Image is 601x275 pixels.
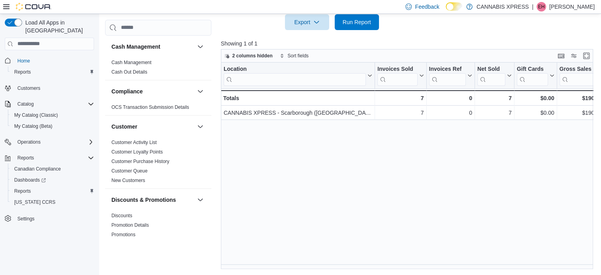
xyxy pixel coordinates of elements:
button: Settings [2,212,97,224]
span: OCS Transaction Submission Details [111,104,189,110]
button: Catalog [14,99,37,109]
div: Invoices Sold [377,65,417,73]
div: Customer [105,138,211,188]
button: Customer [196,122,205,131]
span: Load All Apps in [GEOGRAPHIC_DATA] [22,19,94,34]
span: Reports [11,186,94,196]
span: Settings [17,216,34,222]
button: Catalog [2,99,97,110]
div: Totals [223,93,372,103]
div: 7 [477,108,512,118]
a: Dashboards [11,175,49,185]
div: Emma Hancock [537,2,546,11]
button: Reports [14,153,37,163]
h3: Customer [111,123,137,131]
span: Customers [14,83,94,93]
div: Location [224,65,366,85]
span: Promotions [111,231,136,238]
a: Settings [14,214,38,224]
button: Cash Management [111,43,194,51]
div: Gross Sales [559,65,595,85]
div: Invoices Ref [429,65,465,73]
div: Cash Management [105,58,211,80]
button: Sort fields [277,51,312,61]
button: Invoices Ref [429,65,472,85]
a: Canadian Compliance [11,164,64,174]
button: Reports [8,66,97,78]
span: Reports [14,153,94,163]
div: $0.00 [517,93,554,103]
span: Discounts [111,212,132,219]
button: Operations [2,137,97,148]
a: Customer Purchase History [111,159,170,164]
div: 7 [477,93,512,103]
span: Reports [14,69,31,75]
button: Operations [14,137,44,147]
div: Invoices Ref [429,65,465,85]
input: Dark Mode [446,2,462,11]
a: Reports [11,67,34,77]
button: My Catalog (Classic) [8,110,97,121]
div: Invoices Sold [377,65,417,85]
a: Promotions [111,232,136,237]
button: Compliance [111,87,194,95]
button: Keyboard shortcuts [556,51,566,61]
p: | [532,2,533,11]
div: Gift Cards [517,65,548,73]
div: Gift Card Sales [517,65,548,85]
span: Reports [11,67,94,77]
button: Canadian Compliance [8,163,97,174]
span: 2 columns hidden [232,53,273,59]
div: CANNABIS XPRESS - Scarborough ([GEOGRAPHIC_DATA]) [224,108,372,118]
h3: Cash Management [111,43,160,51]
span: Run Report [343,18,371,26]
div: 0 [429,108,472,118]
div: Net Sold [477,65,505,73]
a: Promotion Details [111,222,149,228]
button: Reports [2,152,97,163]
div: 7 [377,93,424,103]
span: Operations [17,139,41,145]
a: Reports [11,186,34,196]
span: Home [14,56,94,66]
a: Cash Out Details [111,69,147,75]
span: Cash Management [111,59,151,66]
span: My Catalog (Beta) [11,121,94,131]
span: Dashboards [14,177,46,183]
a: Customers [14,83,43,93]
a: Dashboards [8,174,97,186]
div: Compliance [105,102,211,115]
span: Reports [17,155,34,161]
p: Showing 1 of 1 [221,40,597,47]
span: My Catalog (Classic) [14,112,58,118]
a: New Customers [111,178,145,183]
button: Export [285,14,329,30]
button: Customers [2,82,97,94]
button: Invoices Sold [377,65,424,85]
button: Net Sold [477,65,512,85]
span: [US_STATE] CCRS [14,199,55,205]
button: Display options [569,51,578,61]
div: Gross Sales [559,65,595,73]
a: Home [14,56,33,66]
button: Cash Management [196,42,205,51]
span: Dashboards [11,175,94,185]
button: Enter fullscreen [582,51,591,61]
span: Washington CCRS [11,197,94,207]
span: EH [538,2,545,11]
a: My Catalog (Classic) [11,110,61,120]
button: My Catalog (Beta) [8,121,97,132]
a: Customer Queue [111,168,147,174]
nav: Complex example [5,52,94,245]
span: Feedback [415,3,439,11]
span: Customer Queue [111,168,147,174]
a: Customer Loyalty Points [111,149,163,155]
button: Reports [8,186,97,197]
a: Customer Activity List [111,140,157,145]
button: Discounts & Promotions [111,196,194,204]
